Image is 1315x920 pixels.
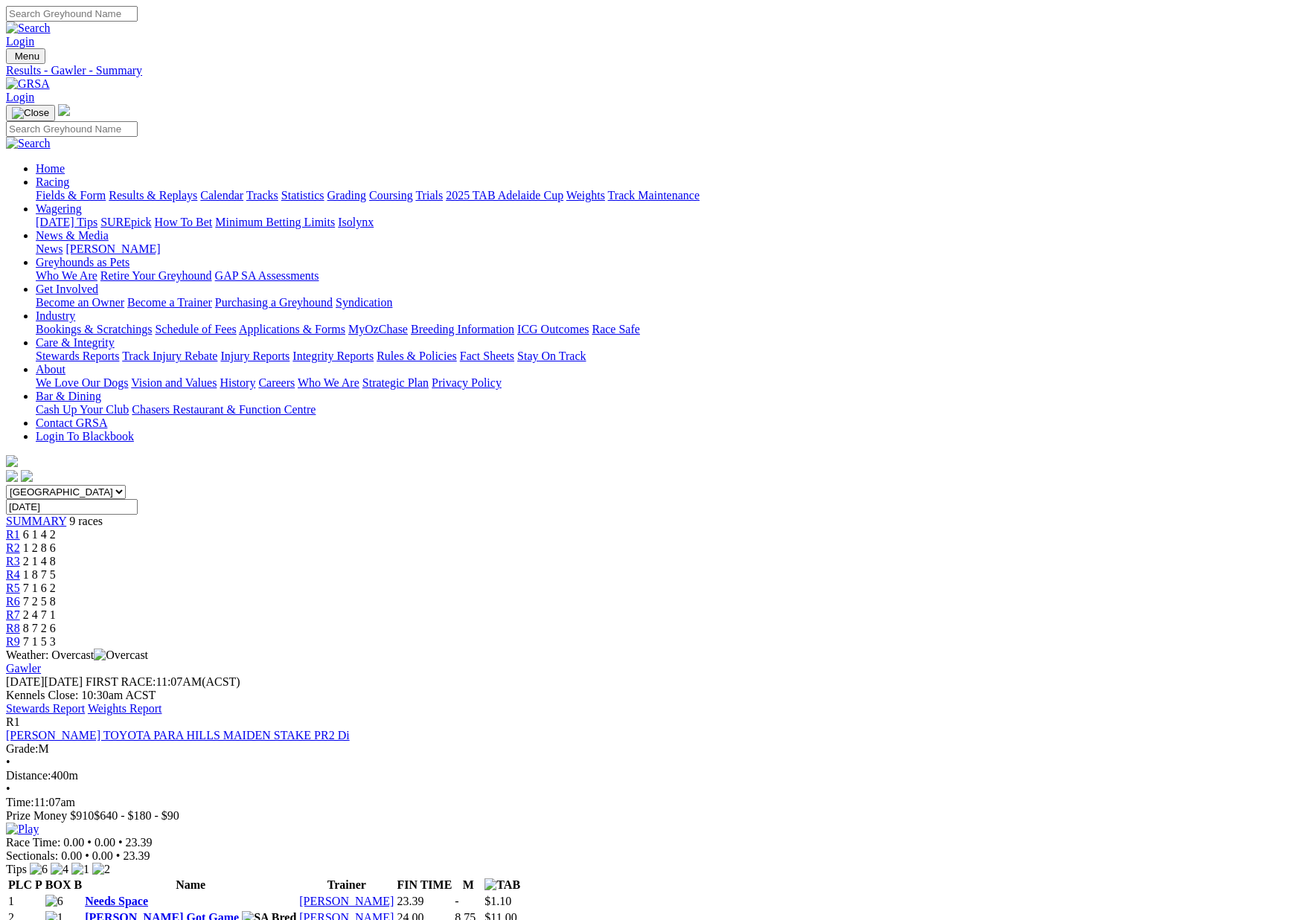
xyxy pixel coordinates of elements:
[6,48,45,64] button: Toggle navigation
[58,104,70,116] img: logo-grsa-white.png
[36,336,115,349] a: Care & Integrity
[6,662,41,675] a: Gawler
[239,323,345,335] a: Applications & Forms
[6,105,55,121] button: Toggle navigation
[460,350,514,362] a: Fact Sheets
[377,350,457,362] a: Rules & Policies
[61,849,82,862] span: 0.00
[21,470,33,482] img: twitter.svg
[362,376,429,389] a: Strategic Plan
[87,836,92,849] span: •
[6,863,27,875] span: Tips
[6,675,45,688] span: [DATE]
[608,189,700,202] a: Track Maintenance
[6,622,20,634] a: R8
[6,499,138,515] input: Select date
[36,363,65,376] a: About
[6,675,83,688] span: [DATE]
[415,189,443,202] a: Trials
[23,568,56,581] span: 1 8 7 5
[123,849,150,862] span: 23.39
[8,878,32,891] span: PLC
[65,242,160,255] a: [PERSON_NAME]
[36,162,65,175] a: Home
[86,675,240,688] span: 11:07AM(ACST)
[6,769,1309,782] div: 400m
[116,849,121,862] span: •
[36,390,101,402] a: Bar & Dining
[446,189,563,202] a: 2025 TAB Adelaide Cup
[484,895,511,907] span: $1.10
[215,296,333,309] a: Purchasing a Greyhound
[36,176,69,188] a: Racing
[6,729,350,742] a: [PERSON_NAME] TOYOTA PARA HILLS MAIDEN STAKE PR2 Di
[6,77,50,91] img: GRSA
[36,242,63,255] a: News
[6,769,51,782] span: Distance:
[6,635,20,648] a: R9
[369,189,413,202] a: Coursing
[327,189,366,202] a: Grading
[6,849,58,862] span: Sectionals:
[74,878,82,891] span: B
[23,582,56,594] span: 7 1 6 2
[36,242,1309,256] div: News & Media
[6,836,60,849] span: Race Time:
[6,702,85,715] a: Stewards Report
[6,515,66,527] a: SUMMARY
[6,608,20,621] a: R7
[411,323,514,335] a: Breeding Information
[6,6,138,22] input: Search
[6,528,20,541] span: R1
[396,894,452,909] td: 23.39
[12,107,49,119] img: Close
[45,895,63,908] img: 6
[7,894,43,909] td: 1
[36,350,119,362] a: Stewards Reports
[6,541,20,554] a: R2
[36,416,107,429] a: Contact GRSA
[6,796,1309,809] div: 11:07am
[299,895,394,907] a: [PERSON_NAME]
[23,555,56,567] span: 2 1 4 8
[36,296,1309,309] div: Get Involved
[35,878,42,891] span: P
[15,51,39,62] span: Menu
[6,595,20,608] a: R6
[36,269,97,282] a: Who We Are
[6,742,39,755] span: Grade:
[127,296,212,309] a: Become a Trainer
[23,608,56,621] span: 2 4 7 1
[36,229,109,242] a: News & Media
[92,849,113,862] span: 0.00
[36,323,1309,336] div: Industry
[36,309,75,322] a: Industry
[215,216,335,228] a: Minimum Betting Limits
[6,568,20,581] a: R4
[6,22,51,35] img: Search
[36,403,129,416] a: Cash Up Your Club
[36,376,1309,390] div: About
[338,216,374,228] a: Isolynx
[155,323,236,335] a: Schedule of Fees
[51,863,68,876] img: 4
[6,121,138,137] input: Search
[36,202,82,215] a: Wagering
[298,376,359,389] a: Who We Are
[220,376,255,389] a: History
[6,470,18,482] img: facebook.svg
[281,189,324,202] a: Statistics
[396,878,452,892] th: FIN TIME
[6,455,18,467] img: logo-grsa-white.png
[6,756,10,768] span: •
[6,823,39,836] img: Play
[6,649,148,661] span: Weather: Overcast
[109,189,197,202] a: Results & Replays
[122,350,217,362] a: Track Injury Rebate
[85,849,89,862] span: •
[258,376,295,389] a: Careers
[23,595,56,608] span: 7 2 5 8
[336,296,392,309] a: Syndication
